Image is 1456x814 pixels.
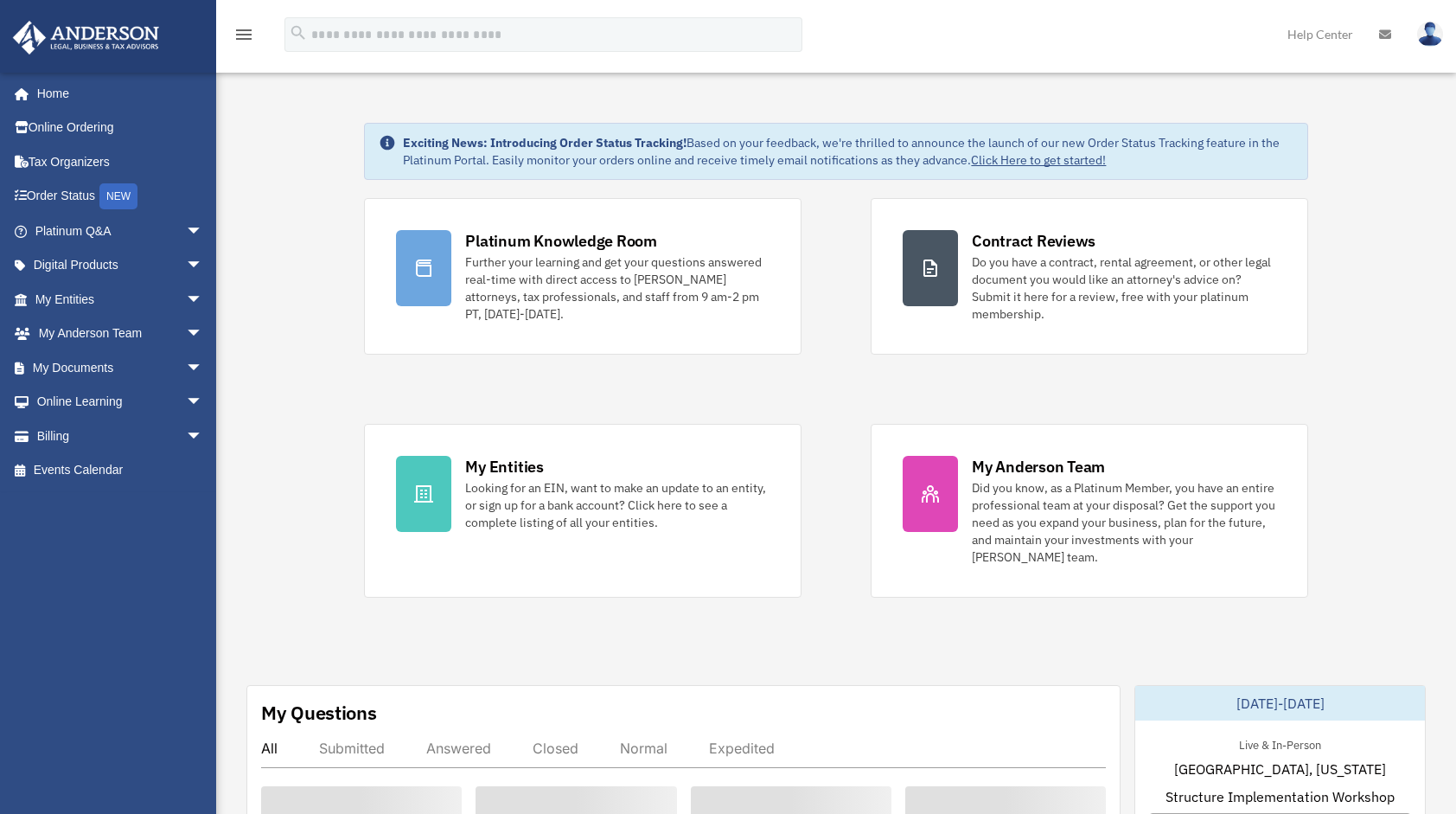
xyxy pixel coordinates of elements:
span: arrow_drop_down [186,248,220,284]
a: My Documentsarrow_drop_down [12,350,229,385]
div: Platinum Knowledge Room [465,230,657,252]
div: Looking for an EIN, want to make an update to an entity, or sign up for a bank account? Click her... [465,479,770,531]
div: Further your learning and get your questions answered real-time with direct access to [PERSON_NAM... [465,253,770,323]
div: NEW [99,183,137,209]
img: Anderson Advisors Platinum Portal [8,21,164,54]
div: Answered [426,740,491,757]
div: [DATE]-[DATE] [1135,686,1425,721]
a: My Entities Looking for an EIN, want to make an update to an entity, or sign up for a bank accoun... [364,424,801,598]
i: menu [233,24,254,45]
a: My Anderson Team Did you know, as a Platinum Member, you have an entire professional team at your... [871,424,1308,598]
div: Contract Reviews [972,230,1095,252]
div: My Questions [261,700,377,726]
a: Digital Productsarrow_drop_down [12,248,229,283]
a: Platinum Q&Aarrow_drop_down [12,214,229,248]
a: menu [233,30,254,45]
a: Home [12,76,220,111]
a: Contract Reviews Do you have a contract, rental agreement, or other legal document you would like... [871,198,1308,355]
a: Online Learningarrow_drop_down [12,385,229,420]
img: User Pic [1417,22,1443,47]
span: [GEOGRAPHIC_DATA], [US_STATE] [1174,759,1386,779]
span: arrow_drop_down [186,385,220,420]
a: Click Here to get started! [971,152,1106,168]
strong: Exciting News: Introducing Order Status Tracking! [403,135,686,151]
div: Expedited [709,740,775,757]
a: Online Ordering [12,111,229,145]
div: Live & In-Person [1225,734,1335,753]
a: My Entitiesarrow_drop_down [12,282,229,317]
div: Did you know, as a Platinum Member, you have an entire professional team at your disposal? Get th... [972,479,1276,566]
div: Normal [620,740,667,757]
a: Order StatusNEW [12,179,229,215]
span: arrow_drop_down [186,419,220,454]
div: Closed [533,740,578,757]
span: arrow_drop_down [186,350,220,386]
a: Events Calendar [12,453,229,488]
div: My Entities [465,456,543,478]
a: Platinum Knowledge Room Further your learning and get your questions answered real-time with dire... [364,198,801,355]
span: arrow_drop_down [186,317,220,352]
div: Do you have a contract, rental agreement, or other legal document you would like an attorney's ad... [972,253,1276,323]
div: Based on your feedback, we're thrilled to announce the launch of our new Order Status Tracking fe... [403,134,1293,169]
i: search [289,23,308,42]
div: All [261,740,278,757]
a: Tax Organizers [12,144,229,179]
span: arrow_drop_down [186,282,220,317]
div: My Anderson Team [972,456,1105,478]
a: My Anderson Teamarrow_drop_down [12,317,229,351]
span: Structure Implementation Workshop [1165,786,1395,807]
span: arrow_drop_down [186,214,220,249]
a: Billingarrow_drop_down [12,419,229,453]
div: Submitted [319,740,385,757]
